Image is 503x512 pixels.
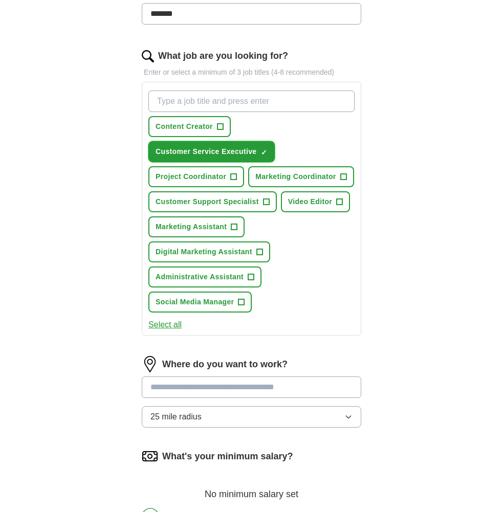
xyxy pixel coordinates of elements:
[248,166,354,187] button: Marketing Coordinator
[142,67,361,78] p: Enter or select a minimum of 3 job titles (4-8 recommended)
[142,50,154,62] img: search.png
[142,448,158,464] img: salary.png
[148,241,270,262] button: Digital Marketing Assistant
[156,196,259,207] span: Customer Support Specialist
[281,191,350,212] button: Video Editor
[148,116,231,137] button: Content Creator
[288,196,332,207] span: Video Editor
[158,49,288,63] label: What job are you looking for?
[148,216,245,237] button: Marketing Assistant
[148,319,182,331] button: Select all
[142,406,361,428] button: 25 mile radius
[148,141,274,162] button: Customer Service Executive✓
[142,356,158,372] img: location.png
[156,171,226,182] span: Project Coordinator
[148,266,261,287] button: Administrative Assistant
[156,247,252,257] span: Digital Marketing Assistant
[156,272,244,282] span: Administrative Assistant
[255,171,336,182] span: Marketing Coordinator
[261,148,267,157] span: ✓
[162,358,288,371] label: Where do you want to work?
[148,191,277,212] button: Customer Support Specialist
[142,477,361,501] div: No minimum salary set
[150,411,202,423] span: 25 mile radius
[156,121,213,132] span: Content Creator
[156,297,234,307] span: Social Media Manager
[148,166,244,187] button: Project Coordinator
[148,91,355,112] input: Type a job title and press enter
[162,450,293,463] label: What's your minimum salary?
[156,146,256,157] span: Customer Service Executive
[148,292,252,313] button: Social Media Manager
[156,221,227,232] span: Marketing Assistant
